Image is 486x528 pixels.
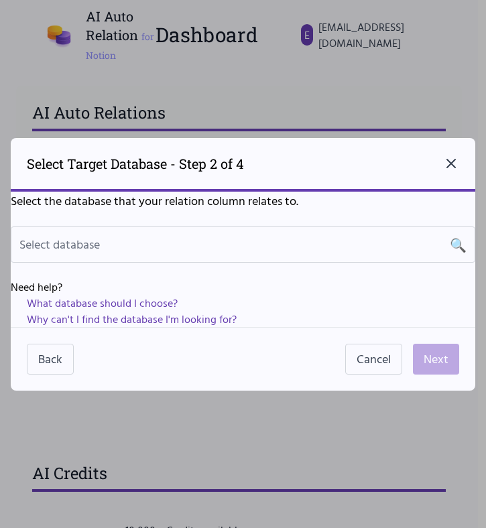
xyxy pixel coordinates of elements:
button: Close dialog [443,155,459,172]
a: What database should I choose? [27,295,178,311]
button: Back [27,344,74,375]
span: Select database [19,235,100,253]
h2: Select Target Database - Step 2 of 4 [27,154,244,173]
a: Why can't I find the database I'm looking for? [27,311,237,327]
button: Next [413,344,459,375]
p: Select the database that your relation column relates to. [11,192,475,210]
span: 🔍 [450,235,467,254]
h3: Need help? [11,279,475,295]
button: Cancel [345,344,402,375]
